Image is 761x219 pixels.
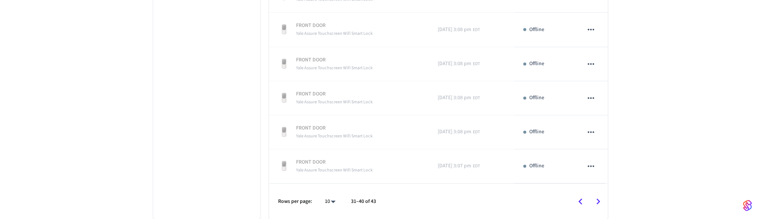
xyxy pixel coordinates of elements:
[296,167,373,173] span: Yale Assure Touchscreen Wifi Smart Lock
[296,30,373,37] span: Yale Assure Touchscreen Wifi Smart Lock
[438,128,471,136] span: [DATE] 3:08 pm
[473,27,480,33] span: EDT
[529,162,544,170] p: Offline
[278,198,312,206] p: Rows per page:
[438,94,471,102] span: [DATE] 3:08 pm
[296,133,373,139] span: Yale Assure Touchscreen Wifi Smart Lock
[438,60,480,68] div: America/Indianapolis
[278,160,290,172] img: Yale Assure Touchscreen Wifi Smart Lock, Satin Nickel, Front
[438,60,471,68] span: [DATE] 3:08 pm
[296,56,373,64] p: FRONT DOOR
[529,94,544,102] p: Offline
[473,163,480,170] span: EDT
[278,58,290,70] img: Yale Assure Touchscreen Wifi Smart Lock, Satin Nickel, Front
[743,200,752,212] img: SeamLogoGradient.69752ec5.svg
[296,99,373,105] span: Yale Assure Touchscreen Wifi Smart Lock
[438,94,480,102] div: America/Indianapolis
[278,126,290,138] img: Yale Assure Touchscreen Wifi Smart Lock, Satin Nickel, Front
[438,162,471,170] span: [DATE] 3:07 pm
[571,193,589,210] button: Go to previous page
[296,65,373,71] span: Yale Assure Touchscreen Wifi Smart Lock
[321,196,339,207] div: 10
[296,22,373,30] p: FRONT DOOR
[473,129,480,136] span: EDT
[438,26,480,34] div: America/Indianapolis
[278,24,290,36] img: Yale Assure Touchscreen Wifi Smart Lock, Satin Nickel, Front
[351,198,376,206] p: 31–40 of 43
[589,193,607,210] button: Go to next page
[473,61,480,67] span: EDT
[296,90,373,98] p: FRONT DOOR
[278,92,290,104] img: Yale Assure Touchscreen Wifi Smart Lock, Satin Nickel, Front
[529,128,544,136] p: Offline
[529,60,544,68] p: Offline
[296,124,373,132] p: FRONT DOOR
[438,162,480,170] div: America/Indianapolis
[529,26,544,34] p: Offline
[438,128,480,136] div: America/Indianapolis
[296,158,373,166] p: FRONT DOOR
[473,95,480,101] span: EDT
[438,26,471,34] span: [DATE] 3:08 pm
